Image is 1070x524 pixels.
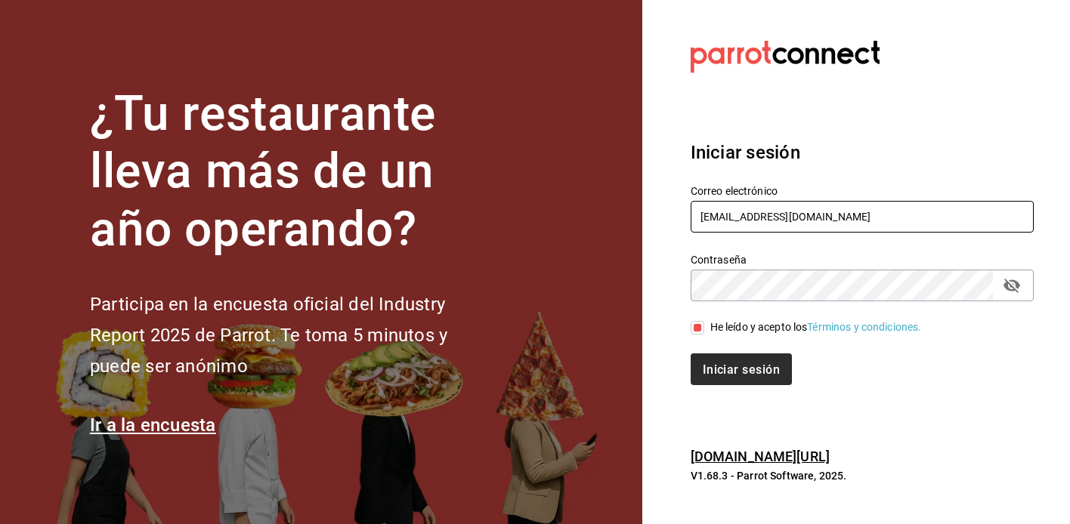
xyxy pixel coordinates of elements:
[90,415,216,436] a: Ir a la encuesta
[691,201,1034,233] input: Ingresa tu correo electrónico
[90,85,436,258] font: ¿Tu restaurante lleva más de un año operando?
[691,448,830,464] a: [DOMAIN_NAME][URL]
[703,362,780,377] font: Iniciar sesión
[691,353,792,385] button: Iniciar sesión
[807,321,921,333] a: Términos y condiciones.
[691,184,778,196] font: Correo electrónico
[691,470,847,482] font: V1.68.3 - Parrot Software, 2025.
[999,273,1025,298] button: campo de contraseña
[90,294,447,377] font: Participa en la encuesta oficial del Industry Report 2025 de Parrot. Te toma 5 minutos y puede se...
[710,321,808,333] font: He leído y acepto los
[691,253,747,265] font: Contraseña
[691,142,800,163] font: Iniciar sesión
